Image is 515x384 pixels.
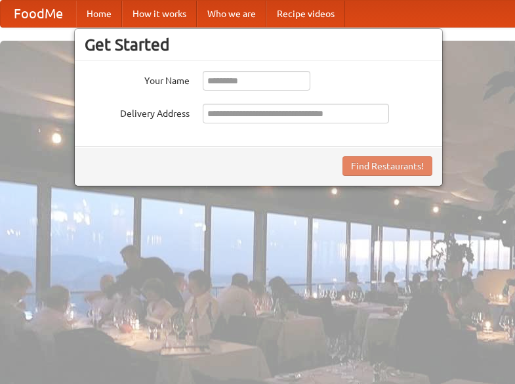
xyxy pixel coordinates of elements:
[85,35,432,54] h3: Get Started
[197,1,266,27] a: Who we are
[85,104,190,120] label: Delivery Address
[122,1,197,27] a: How it works
[1,1,76,27] a: FoodMe
[85,71,190,87] label: Your Name
[342,156,432,176] button: Find Restaurants!
[76,1,122,27] a: Home
[266,1,345,27] a: Recipe videos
